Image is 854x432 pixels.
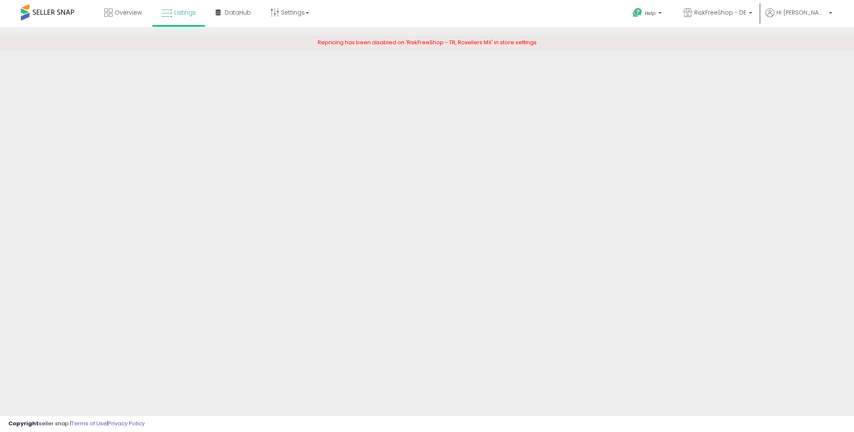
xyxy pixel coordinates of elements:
span: Repricing has been disabled on 'RiskFreeShop - TR, Roxellers MX' in store settings [318,38,537,46]
span: Help [645,10,656,17]
a: Hi [PERSON_NAME] [766,8,832,27]
span: RiskFreeShop - DE [694,8,746,17]
i: Get Help [632,8,643,18]
span: Listings [174,8,196,17]
span: Overview [115,8,142,17]
a: Help [626,1,670,27]
span: DataHub [225,8,251,17]
span: Hi [PERSON_NAME] [776,8,826,17]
